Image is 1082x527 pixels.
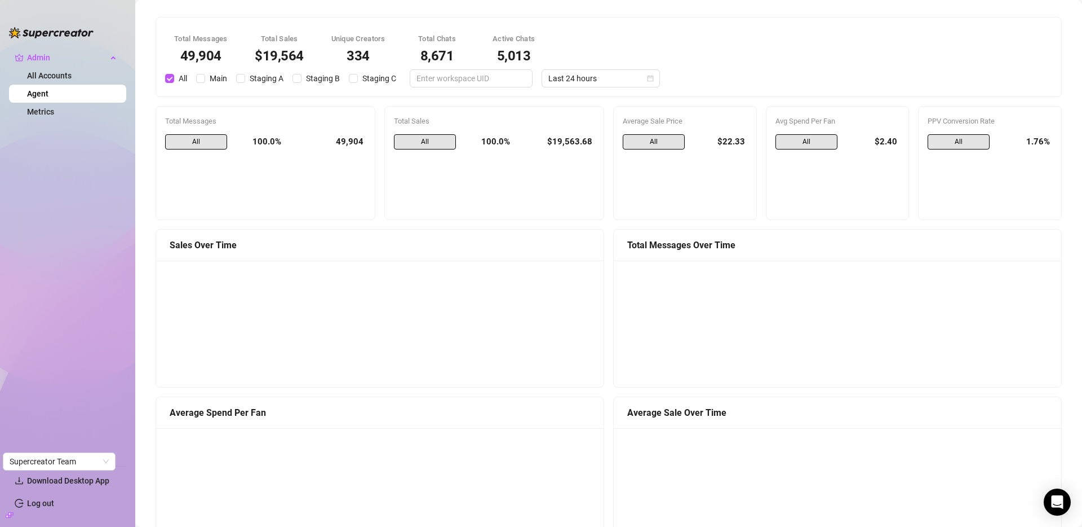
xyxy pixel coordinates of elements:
span: Admin [27,49,107,67]
span: Staging A [245,72,288,85]
img: logo-BBDzfeDw.svg [9,27,94,38]
a: Metrics [27,107,54,116]
div: Open Intercom Messenger [1044,489,1071,516]
span: All [928,134,990,150]
span: calendar [647,75,654,82]
div: Unique Creators [331,33,385,45]
a: Log out [27,499,54,508]
div: $19,563.68 [519,134,595,150]
div: 49,904 [290,134,366,150]
div: Total Sales [255,33,304,45]
div: 5,013 [489,49,539,63]
div: Average Sale Price [623,116,747,127]
div: Average Spend Per Fan [170,406,590,420]
div: $22.33 [694,134,747,150]
span: build [6,511,14,519]
span: Last 24 hours [548,70,653,87]
span: Main [205,72,232,85]
div: Average Sale Over Time [627,406,1048,420]
span: Download Desktop App [27,476,109,485]
span: All [623,134,685,150]
div: Total Messages [165,116,366,127]
div: Total Messages [174,33,228,45]
a: All Accounts [27,71,72,80]
span: All [394,134,456,150]
span: All [775,134,837,150]
div: 49,904 [174,49,228,63]
span: Staging C [358,72,401,85]
div: Avg Spend Per Fan [775,116,900,127]
span: All [165,134,227,150]
span: Supercreator Team [10,453,109,470]
span: Staging B [301,72,344,85]
a: Agent [27,89,48,98]
div: $2.40 [846,134,900,150]
div: Active Chats [489,33,539,45]
div: Sales Over Time [170,238,590,252]
div: 8,671 [413,49,462,63]
div: 100.0% [236,134,281,150]
div: Total Chats [413,33,462,45]
div: 334 [331,49,385,63]
div: PPV Conversion Rate [928,116,1052,127]
div: Total Sales [394,116,595,127]
span: crown [15,53,24,62]
span: All [174,72,192,85]
input: Enter workspace UID [416,72,517,85]
div: 1.76% [999,134,1052,150]
span: download [15,476,24,485]
div: 100.0% [465,134,510,150]
div: Total Messages Over Time [627,238,1048,252]
div: $19,564 [255,49,304,63]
